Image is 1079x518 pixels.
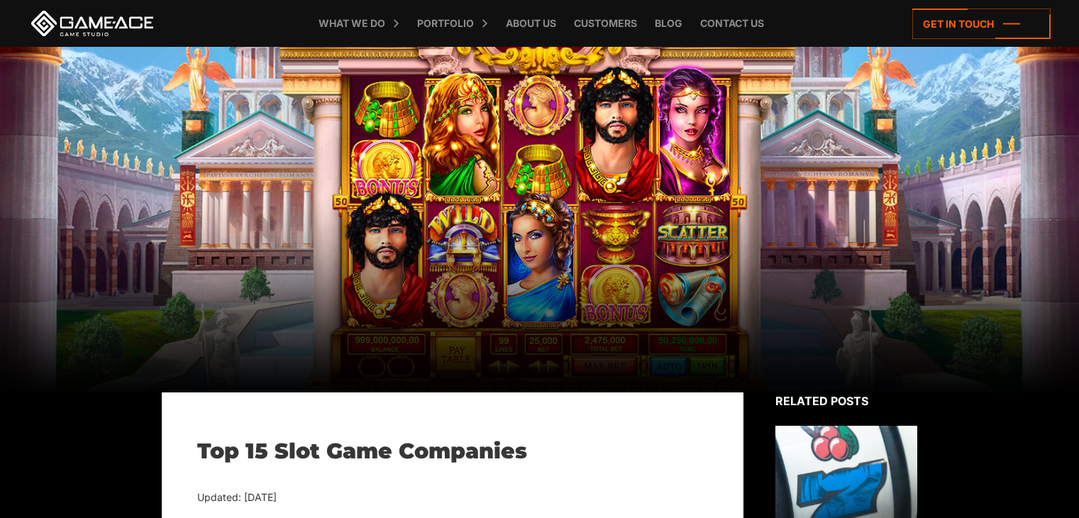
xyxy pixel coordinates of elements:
a: Get in touch [912,9,1051,39]
div: Related posts [775,392,917,409]
h1: Top 15 Slot Game Companies [197,439,708,464]
div: Updated: [DATE] [197,489,708,507]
